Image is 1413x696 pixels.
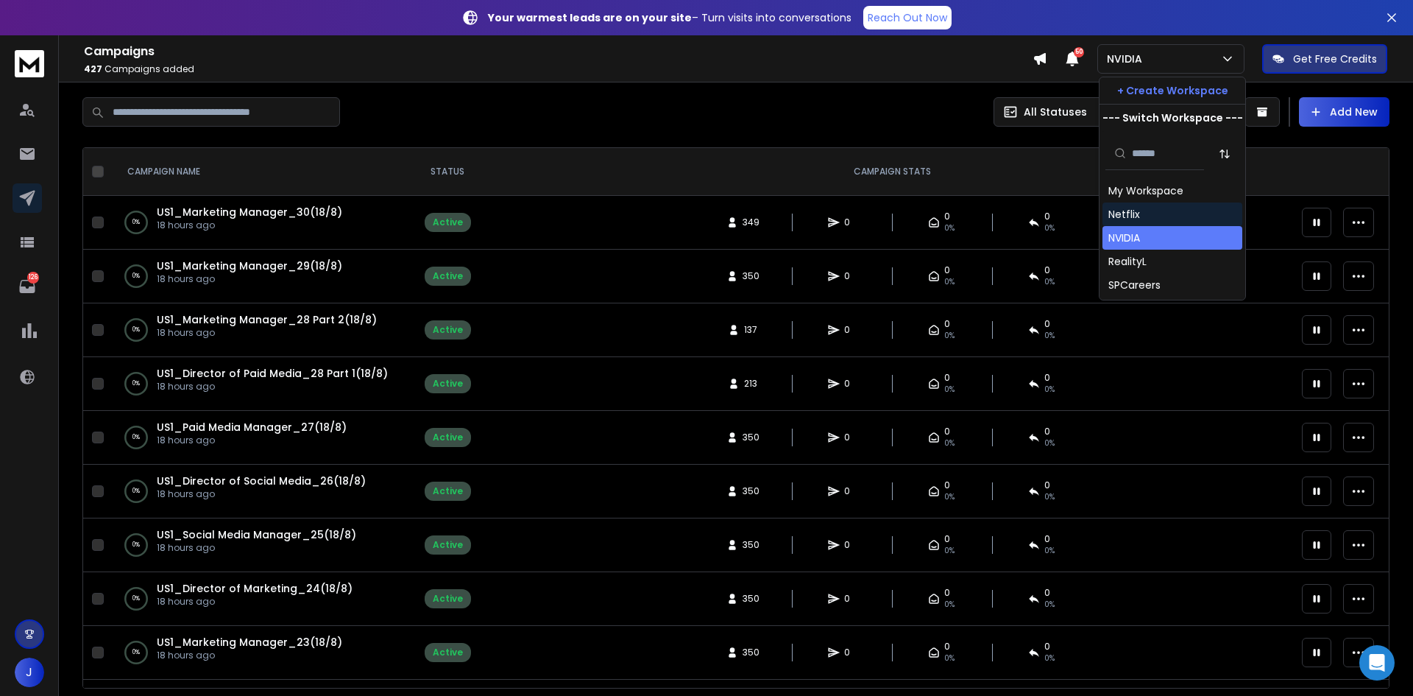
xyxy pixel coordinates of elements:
a: US1_Social Media Manager_25(18/8) [157,527,356,542]
img: logo [15,50,44,77]
td: 0%US1_Marketing Manager_28 Part 2(18/8)18 hours ago [110,303,403,357]
td: 0%US1_Marketing Manager_29(18/8)18 hours ago [110,250,403,303]
div: Active [433,432,463,443]
span: 350 [743,539,759,551]
p: Get Free Credits [1293,52,1377,66]
div: Active [433,378,463,390]
span: 0 [944,533,950,545]
span: 349 [743,217,759,228]
p: 18 hours ago [157,381,388,393]
span: 0 [944,587,950,599]
span: 0% [944,437,955,449]
span: 0% [944,330,955,342]
span: 0 [944,318,950,330]
span: 350 [743,432,759,443]
div: SPCareers [1108,278,1161,292]
span: 0% [944,384,955,396]
p: 0 % [132,323,140,337]
span: 0 [944,264,950,276]
p: 18 hours ago [157,596,353,608]
div: Active [433,270,463,282]
p: 0 % [132,538,140,552]
span: US1_Marketing Manager_28 Part 2(18/8) [157,312,377,327]
p: 18 hours ago [157,542,356,554]
span: 0 [944,479,950,491]
span: 0% [1044,437,1055,449]
span: 0 [844,485,859,497]
td: 0%US1_Paid Media Manager_27(18/8)18 hours ago [110,411,403,465]
span: 0% [944,222,955,234]
a: US1_Director of Social Media_26(18/8) [157,474,366,488]
span: 0% [1044,599,1055,611]
td: 0%US1_Director of Social Media_26(18/8)18 hours ago [110,465,403,519]
span: 0% [1044,276,1055,288]
button: Sort by Sort A-Z [1210,139,1239,169]
p: 0 % [132,269,140,284]
span: 350 [743,270,759,282]
p: 18 hours ago [157,488,366,500]
span: 0% [1044,545,1055,557]
p: 0 % [132,376,140,391]
p: 126 [27,272,39,284]
span: 0 [844,593,859,605]
span: 0% [1044,491,1055,503]
a: US1_Marketing Manager_29(18/8) [157,259,342,273]
span: 0% [944,653,955,664]
span: 0% [944,545,955,557]
a: 126 [13,272,42,301]
div: Active [433,593,463,605]
strong: Your warmest leads are on your site [488,10,692,25]
p: 0 % [132,591,140,606]
a: US1_Marketing Manager_23(18/8) [157,635,342,650]
span: 0% [1044,222,1055,234]
span: 0 [1044,264,1050,276]
p: --- Switch Workspace --- [1102,110,1243,125]
span: 350 [743,593,759,605]
td: 0%US1_Director of Paid Media_28 Part 1(18/8)18 hours ago [110,357,403,411]
div: Active [433,647,463,658]
div: Active [433,485,463,497]
a: US1_Director of Paid Media_28 Part 1(18/8) [157,366,388,381]
div: RealityL [1108,254,1147,269]
span: 350 [743,647,759,658]
span: 0 [1044,372,1050,384]
p: Campaigns added [84,63,1033,75]
p: 18 hours ago [157,650,342,661]
p: NVIDIA [1107,52,1148,66]
span: 0 [1044,479,1050,491]
span: 0 [1044,587,1050,599]
span: 0 [1044,318,1050,330]
td: 0%US1_Marketing Manager_30(18/8)18 hours ago [110,196,403,250]
span: US1_Marketing Manager_30(18/8) [157,205,342,219]
span: 0 [944,211,950,222]
span: 0 [1044,211,1050,222]
a: US1_Paid Media Manager_27(18/8) [157,420,347,435]
p: 18 hours ago [157,435,347,446]
p: – Turn visits into conversations [488,10,851,25]
span: 0 [844,647,859,658]
div: Active [433,217,463,228]
span: 0 [844,432,859,443]
span: 0% [944,276,955,288]
a: Reach Out Now [863,6,952,29]
button: Get Free Credits [1262,44,1387,74]
button: J [15,658,44,687]
span: 0% [1044,330,1055,342]
span: 50 [1074,47,1084,57]
th: CAMPAIGN STATS [492,148,1293,196]
p: 0 % [132,215,140,230]
span: 0 [944,641,950,653]
span: 350 [743,485,759,497]
span: 427 [84,63,102,75]
div: Open Intercom Messenger [1359,645,1395,681]
p: 0 % [132,484,140,499]
button: Add New [1299,97,1389,127]
button: + Create Workspace [1099,77,1245,104]
div: Active [433,539,463,551]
